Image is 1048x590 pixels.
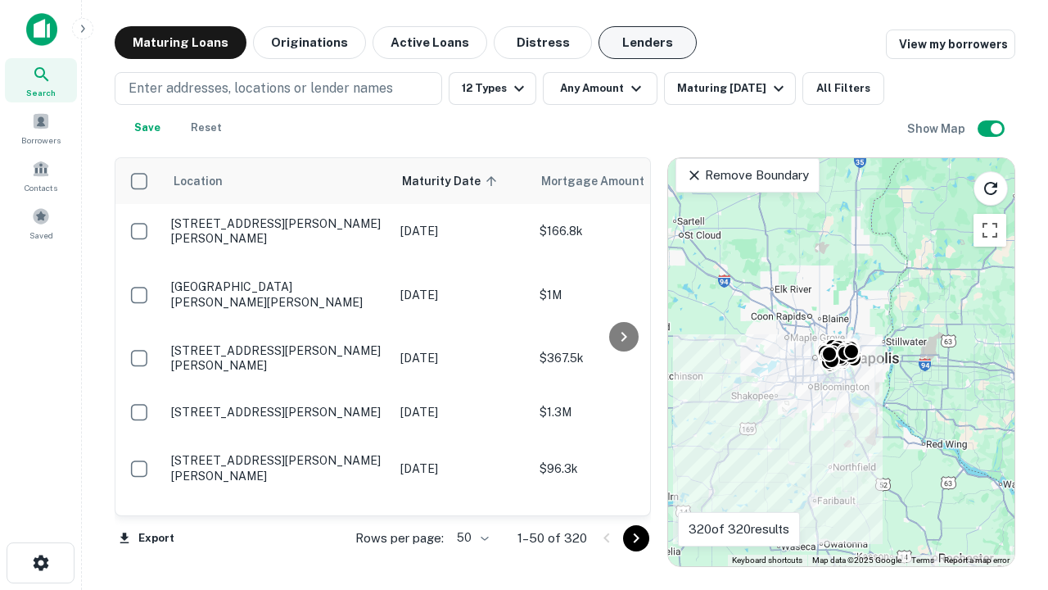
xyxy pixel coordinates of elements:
img: Google [672,545,726,566]
span: Location [173,171,223,191]
div: 0 0 [668,158,1014,566]
th: Location [163,158,392,204]
span: Mortgage Amount [541,171,666,191]
iframe: Chat Widget [966,406,1048,485]
a: Search [5,58,77,102]
button: Toggle fullscreen view [973,214,1006,247]
a: Contacts [5,153,77,197]
div: Maturing [DATE] [677,79,788,98]
p: $1M [540,286,703,304]
button: All Filters [802,72,884,105]
button: Any Amount [543,72,657,105]
p: $228k [540,515,703,533]
span: Borrowers [21,134,61,147]
button: Maturing Loans [115,26,246,59]
button: Active Loans [373,26,487,59]
p: [STREET_ADDRESS][PERSON_NAME] [171,405,384,420]
span: Search [26,86,56,99]
span: Maturity Date [402,171,502,191]
button: Enter addresses, locations or lender names [115,72,442,105]
p: Enter addresses, locations or lender names [129,79,393,98]
p: $1.3M [540,403,703,421]
p: $166.8k [540,222,703,240]
p: [DATE] [400,349,523,367]
p: [DATE] [400,403,523,421]
p: [STREET_ADDRESS][PERSON_NAME][PERSON_NAME] [171,216,384,246]
p: 320 of 320 results [689,520,789,539]
button: Distress [494,26,592,59]
button: Lenders [599,26,697,59]
button: Go to next page [623,525,649,551]
a: Report a map error [944,556,1010,565]
p: $367.5k [540,349,703,367]
button: Reload search area [973,171,1008,206]
h6: Show Map [907,120,968,138]
button: 12 Types [449,72,536,105]
p: [STREET_ADDRESS][PERSON_NAME][PERSON_NAME] [171,453,384,483]
p: Remove Boundary [686,166,808,185]
button: Originations [253,26,366,59]
a: Saved [5,201,77,245]
span: Contacts [25,181,57,194]
button: Save your search to get updates of matches that match your search criteria. [121,111,174,144]
img: capitalize-icon.png [26,13,57,46]
a: Open this area in Google Maps (opens a new window) [672,545,726,566]
span: Map data ©2025 Google [812,556,901,565]
p: [GEOGRAPHIC_DATA][PERSON_NAME][PERSON_NAME] [171,279,384,309]
p: $96.3k [540,460,703,478]
p: [STREET_ADDRESS][PERSON_NAME][PERSON_NAME] [171,343,384,373]
button: Reset [180,111,233,144]
a: Borrowers [5,106,77,150]
span: Saved [29,229,53,242]
a: View my borrowers [886,29,1015,59]
a: Terms (opens in new tab) [911,556,934,565]
div: 50 [450,526,491,550]
p: Rows per page: [355,529,444,548]
p: [DATE] [400,286,523,304]
p: [DATE] [400,515,523,533]
th: Maturity Date [392,158,531,204]
button: Maturing [DATE] [664,72,796,105]
p: [DATE] [400,222,523,240]
p: [DATE] [400,460,523,478]
p: 1–50 of 320 [517,529,587,548]
button: Keyboard shortcuts [732,555,802,566]
button: Export [115,526,178,551]
th: Mortgage Amount [531,158,711,204]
